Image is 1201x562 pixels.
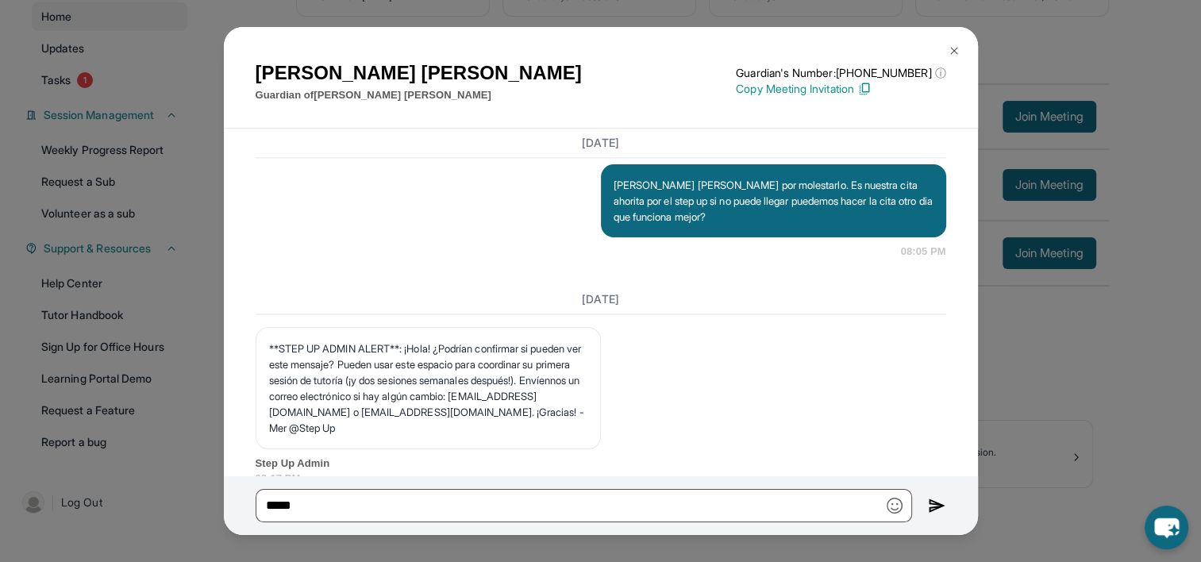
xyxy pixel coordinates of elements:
[736,65,945,81] p: Guardian's Number: [PHONE_NUMBER]
[256,291,946,307] h3: [DATE]
[269,341,587,436] p: **STEP UP ADMIN ALERT**: ¡Hola! ¿Podrían confirmar si pueden ver este mensaje? Pueden usar este e...
[256,135,946,151] h3: [DATE]
[901,244,946,260] span: 08:05 PM
[1145,506,1188,549] button: chat-button
[887,498,903,514] img: Emoji
[256,59,582,87] h1: [PERSON_NAME] [PERSON_NAME]
[256,471,946,487] span: 02:17 PM
[256,456,946,472] span: Step Up Admin
[614,177,933,225] p: [PERSON_NAME] [PERSON_NAME] por molestarlo. Es nuestra cita ahorita por el step up si no puede ll...
[256,87,582,103] p: Guardian of [PERSON_NAME] [PERSON_NAME]
[928,496,946,515] img: Send icon
[857,82,872,96] img: Copy Icon
[736,81,945,97] p: Copy Meeting Invitation
[948,44,960,57] img: Close Icon
[934,65,945,81] span: ⓘ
